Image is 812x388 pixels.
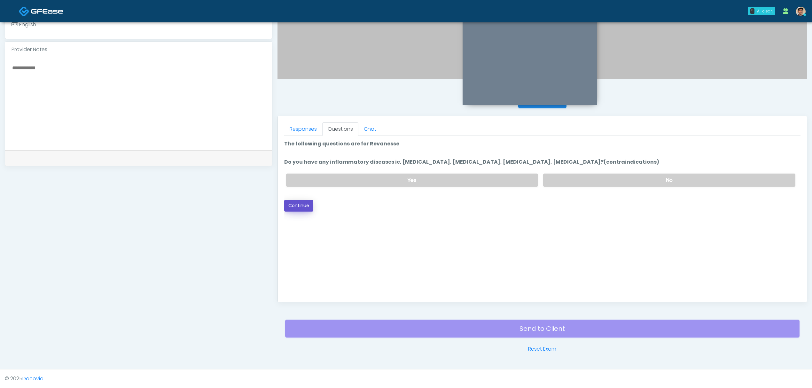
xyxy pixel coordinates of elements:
a: Docovia [22,375,43,382]
a: Chat [358,122,382,136]
a: Docovia [19,1,63,21]
img: Kenner Medina [796,7,806,16]
label: The following questions are for Revanesse [284,140,399,148]
label: Do you have any inflammatory diseases ie, [MEDICAL_DATA], [MEDICAL_DATA], [MEDICAL_DATA], [MEDICA... [284,158,659,166]
a: 0 All clear! [744,4,779,18]
div: Provider Notes [5,42,272,57]
img: Docovia [19,6,29,17]
button: Open LiveChat chat widget [5,3,24,22]
a: Responses [284,122,322,136]
button: Continue [284,200,313,212]
label: Yes [286,174,538,187]
div: All clear! [757,8,773,14]
a: Reset Exam [528,345,556,353]
div: English [12,21,36,28]
img: Docovia [31,8,63,14]
label: No [543,174,795,187]
a: Questions [322,122,358,136]
div: 0 [750,8,754,14]
h4: Invite Participants to Video Session [277,87,807,94]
